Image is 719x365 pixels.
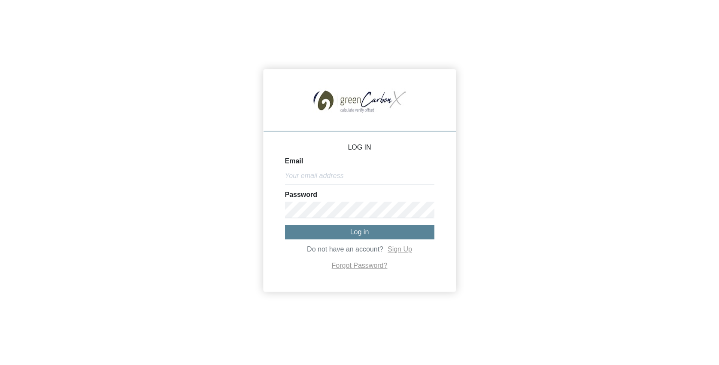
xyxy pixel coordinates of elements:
input: Your email address [285,168,434,184]
p: LOG IN [285,144,434,151]
label: Password [285,191,318,198]
button: Log in [285,225,434,239]
span: Log in [350,228,369,236]
label: Email [285,158,303,165]
img: GreenCarbonX07-07-202510_19_57_194.jpg [305,78,415,122]
a: Forgot Password? [332,262,388,269]
a: Sign Up [388,245,412,253]
span: Do not have an account? [307,245,383,253]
